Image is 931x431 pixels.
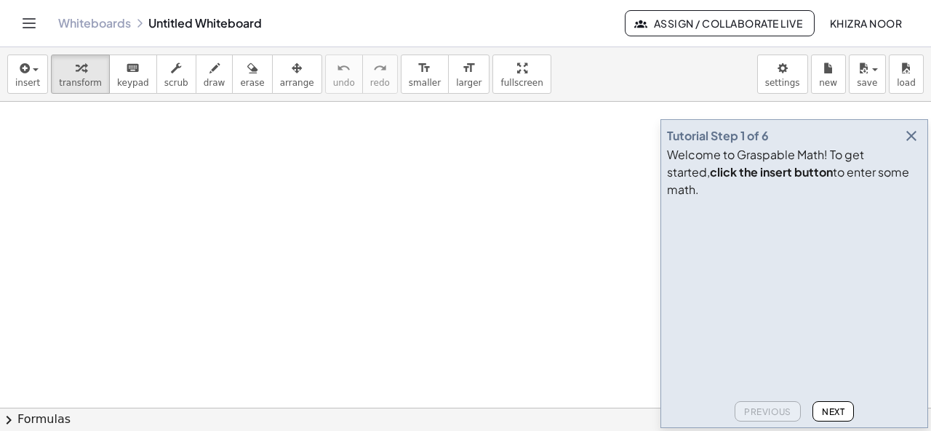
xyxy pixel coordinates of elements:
[897,78,916,88] span: load
[811,55,846,94] button: new
[156,55,196,94] button: scrub
[333,78,355,88] span: undo
[409,78,441,88] span: smaller
[280,78,314,88] span: arrange
[337,60,351,77] i: undo
[456,78,482,88] span: larger
[51,55,110,94] button: transform
[625,10,815,36] button: Assign / Collaborate Live
[462,60,476,77] i: format_size
[818,10,914,36] button: Khizra Noor
[59,78,102,88] span: transform
[765,78,800,88] span: settings
[373,60,387,77] i: redo
[857,78,877,88] span: save
[667,127,769,145] div: Tutorial Step 1 of 6
[126,60,140,77] i: keyboard
[401,55,449,94] button: format_sizesmaller
[417,60,431,77] i: format_size
[370,78,390,88] span: redo
[232,55,272,94] button: erase
[849,55,886,94] button: save
[492,55,551,94] button: fullscreen
[819,78,837,88] span: new
[325,55,363,94] button: undoundo
[637,17,802,30] span: Assign / Collaborate Live
[812,401,854,422] button: Next
[240,78,264,88] span: erase
[58,16,131,31] a: Whiteboards
[889,55,924,94] button: load
[500,78,543,88] span: fullscreen
[196,55,233,94] button: draw
[204,78,225,88] span: draw
[448,55,490,94] button: format_sizelarger
[15,78,40,88] span: insert
[362,55,398,94] button: redoredo
[710,164,833,180] b: click the insert button
[7,55,48,94] button: insert
[757,55,808,94] button: settings
[164,78,188,88] span: scrub
[117,78,149,88] span: keypad
[17,12,41,35] button: Toggle navigation
[667,146,922,198] div: Welcome to Graspable Math! To get started, to enter some math.
[829,17,902,30] span: Khizra Noor
[109,55,157,94] button: keyboardkeypad
[272,55,322,94] button: arrange
[822,406,844,417] span: Next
